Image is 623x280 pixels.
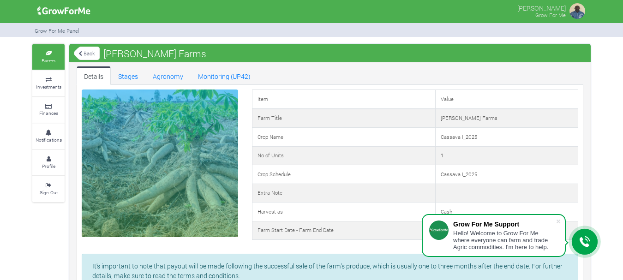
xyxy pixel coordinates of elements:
[568,2,587,20] img: growforme image
[252,165,435,184] td: Crop Schedule
[436,128,578,147] td: Cassava I_2025
[191,66,258,85] a: Monitoring (UP42)
[40,189,58,196] small: Sign Out
[77,66,111,85] a: Details
[32,124,65,149] a: Notifications
[42,163,55,169] small: Profile
[32,44,65,70] a: Farms
[32,150,65,175] a: Profile
[39,110,58,116] small: Finances
[436,146,578,165] td: 1
[535,12,566,18] small: Grow For Me
[35,27,79,34] small: Grow For Me Panel
[32,97,65,123] a: Finances
[252,90,435,109] td: Item
[436,109,578,128] td: [PERSON_NAME] Farms
[517,2,566,13] p: [PERSON_NAME]
[252,184,435,203] td: Extra Note
[252,203,435,221] td: Harvest as
[436,203,578,221] td: Cash
[36,137,62,143] small: Notifications
[252,109,435,128] td: Farm Title
[101,44,209,63] span: [PERSON_NAME] Farms
[32,176,65,202] a: Sign Out
[453,220,556,228] div: Grow For Me Support
[252,221,435,240] td: Farm Start Date - Farm End Date
[111,66,145,85] a: Stages
[436,165,578,184] td: Cassava I_2025
[145,66,191,85] a: Agronomy
[32,71,65,96] a: Investments
[36,83,61,90] small: Investments
[74,46,100,61] a: Back
[42,57,55,64] small: Farms
[436,90,578,109] td: Value
[252,128,435,147] td: Crop Name
[34,2,94,20] img: growforme image
[252,146,435,165] td: No of Units
[453,230,556,250] div: Hello! Welcome to Grow For Me where everyone can farm and trade Agric commodities. I'm here to help.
